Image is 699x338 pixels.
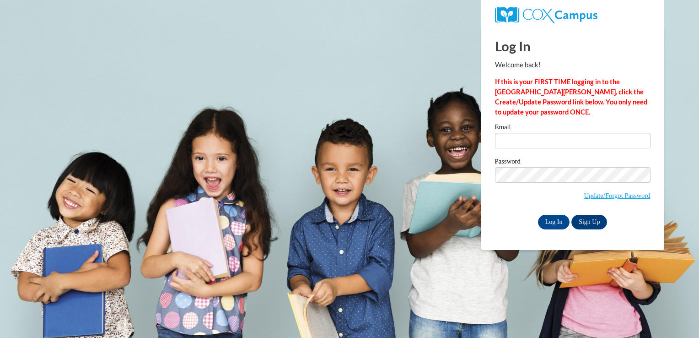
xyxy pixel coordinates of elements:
strong: If this is your FIRST TIME logging in to the [GEOGRAPHIC_DATA][PERSON_NAME], click the Create/Upd... [495,78,647,116]
img: COX Campus [495,7,597,23]
h1: Log In [495,37,651,55]
label: Email [495,124,651,133]
label: Password [495,158,651,167]
input: Log In [538,215,570,229]
a: Sign Up [571,215,607,229]
p: Welcome back! [495,60,651,70]
a: COX Campus [495,7,651,23]
a: Update/Forgot Password [584,192,651,199]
